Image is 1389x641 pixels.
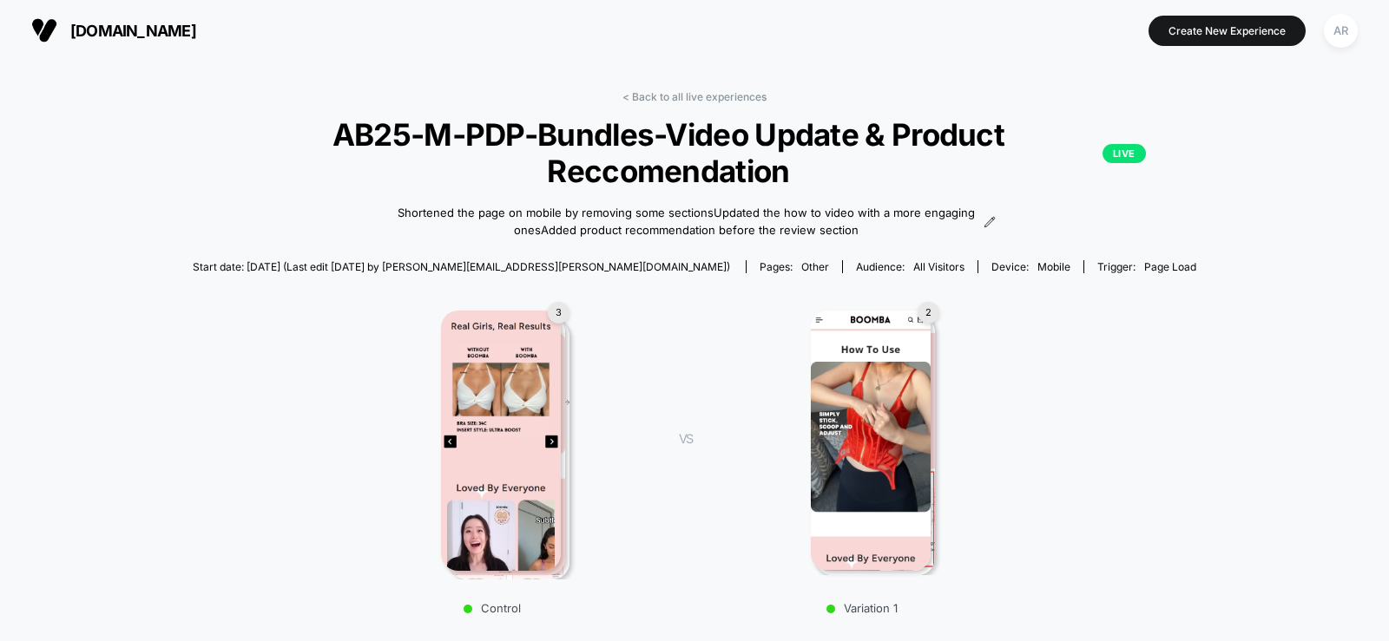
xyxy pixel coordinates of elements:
[1037,260,1070,273] span: mobile
[340,601,644,615] p: Control
[1097,260,1196,273] div: Trigger:
[1149,16,1306,46] button: Create New Experience
[811,311,931,571] img: Variation 1 main
[26,16,201,44] button: [DOMAIN_NAME]
[1319,13,1363,49] button: AR
[70,22,196,40] span: [DOMAIN_NAME]
[31,17,57,43] img: Visually logo
[193,260,730,273] span: Start date: [DATE] (Last edit [DATE] by [PERSON_NAME][EMAIL_ADDRESS][PERSON_NAME][DOMAIN_NAME])
[760,260,829,273] div: Pages:
[243,116,1146,189] span: AB25-M-PDP-Bundles-Video Update & Product Reccomendation
[913,260,964,273] span: All Visitors
[548,302,569,324] div: 3
[679,431,693,446] span: VS
[1324,14,1358,48] div: AR
[710,601,1014,615] p: Variation 1
[622,90,767,103] a: < Back to all live experiences
[393,205,978,239] span: Shortened the page on mobile by removing some sectionsUpdated the how to video with a more engagi...
[441,311,562,571] img: Control main
[856,260,964,273] div: Audience:
[978,260,1083,273] span: Device:
[1144,260,1196,273] span: Page Load
[918,302,939,324] div: 2
[801,260,829,273] span: other
[1103,144,1146,163] p: LIVE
